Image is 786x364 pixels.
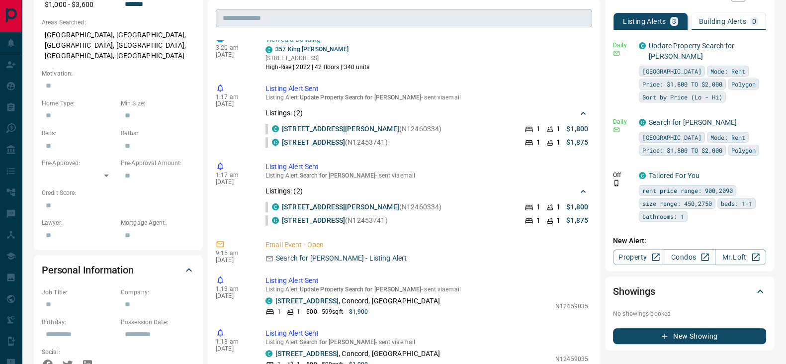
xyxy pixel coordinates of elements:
a: [STREET_ADDRESS][PERSON_NAME] [282,125,399,133]
p: Motivation: [42,69,195,78]
p: Listing Alert : - sent via email [265,339,588,346]
p: [DATE] [216,100,251,107]
p: Possession Date: [121,318,195,327]
p: Job Title: [42,288,116,297]
p: Listings: ( 2 ) [265,108,303,118]
p: , Concord, [GEOGRAPHIC_DATA] [275,349,440,359]
div: Personal Information [42,258,195,282]
span: Update Property Search for [PERSON_NAME] [300,94,422,101]
span: size range: 450,2750 [642,198,712,208]
p: Building Alerts [699,18,746,25]
p: N12459035 [555,355,588,364]
p: Social: [42,348,116,357]
a: [STREET_ADDRESS] [282,216,345,224]
p: Credit Score: [42,188,195,197]
p: 1 [556,137,560,148]
a: 357 King [PERSON_NAME] [275,46,349,53]
span: Polygon [731,145,756,155]
span: Search for [PERSON_NAME] [300,172,376,179]
h2: Showings [613,283,655,299]
p: Pre-Approved: [42,159,116,168]
div: condos.ca [272,217,279,224]
p: , Concord, [GEOGRAPHIC_DATA] [275,296,440,306]
svg: Email [613,126,620,133]
p: Baths: [121,129,195,138]
span: Update Property Search for [PERSON_NAME] [300,286,422,293]
p: [DATE] [216,51,251,58]
div: condos.ca [639,172,646,179]
p: Email Event - Open [265,240,588,250]
p: $1,900 [349,307,368,316]
p: No showings booked [613,309,766,318]
a: Mr.Loft [715,249,766,265]
span: [GEOGRAPHIC_DATA] [642,132,701,142]
p: (N12460334) [282,202,441,212]
span: beds: 1-1 [721,198,752,208]
p: Search for [PERSON_NAME] - Listing Alert [276,253,407,264]
div: condos.ca [639,119,646,126]
div: Listings: (2) [265,182,588,200]
p: 1:13 am [216,285,251,292]
p: Listing Alert : - sent via email [265,94,588,101]
span: bathrooms: 1 [642,211,684,221]
p: 1 [556,202,560,212]
svg: Email [613,50,620,57]
p: 3:20 am [216,44,251,51]
p: 1:17 am [216,172,251,179]
p: 1:17 am [216,93,251,100]
svg: Push Notification Only [613,180,620,186]
p: (N12460334) [282,124,441,134]
p: (N12453741) [282,137,388,148]
div: condos.ca [265,350,272,357]
p: 1 [277,307,281,316]
p: [GEOGRAPHIC_DATA], [GEOGRAPHIC_DATA], [GEOGRAPHIC_DATA], [GEOGRAPHIC_DATA], [GEOGRAPHIC_DATA], [G... [42,27,195,64]
span: rent price range: 900,2090 [642,185,733,195]
p: 1 [556,215,560,226]
a: Tailored For You [649,172,699,180]
div: condos.ca [272,125,279,132]
div: condos.ca [265,46,272,53]
p: 1 [297,307,300,316]
p: Lawyer: [42,218,116,227]
a: [STREET_ADDRESS] [275,297,339,305]
p: Areas Searched: [42,18,195,27]
p: Listing Alert Sent [265,162,588,172]
p: Listing Alert Sent [265,84,588,94]
p: Company: [121,288,195,297]
p: Pre-Approval Amount: [121,159,195,168]
span: Mode: Rent [710,132,745,142]
p: 500 - 599 sqft [306,307,343,316]
p: [DATE] [216,257,251,264]
p: (N12453741) [282,215,388,226]
p: 0 [752,18,756,25]
p: $1,800 [566,202,588,212]
p: 9:15 am [216,250,251,257]
p: 1 [536,215,540,226]
p: $1,875 [566,215,588,226]
p: Daily [613,117,633,126]
p: $1,800 [566,124,588,134]
p: $1,875 [566,137,588,148]
p: Listings: ( 2 ) [265,186,303,196]
p: Beds: [42,129,116,138]
a: [STREET_ADDRESS] [275,350,339,358]
p: N12459035 [555,302,588,311]
a: Condos [664,249,715,265]
p: 3 [672,18,676,25]
a: Update Property Search for [PERSON_NAME] [649,42,734,60]
p: New Alert: [613,236,766,246]
p: Birthday: [42,318,116,327]
div: condos.ca [272,203,279,210]
div: condos.ca [639,42,646,49]
span: Polygon [731,79,756,89]
p: Mortgage Agent: [121,218,195,227]
span: [GEOGRAPHIC_DATA] [642,66,701,76]
h2: Personal Information [42,262,134,278]
p: [DATE] [216,179,251,185]
button: New Showing [613,328,766,344]
span: Search for [PERSON_NAME] [300,339,376,346]
p: 1 [536,137,540,148]
p: Listing Alerts [623,18,666,25]
p: 1 [536,202,540,212]
p: Listing Alert : - sent via email [265,172,588,179]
